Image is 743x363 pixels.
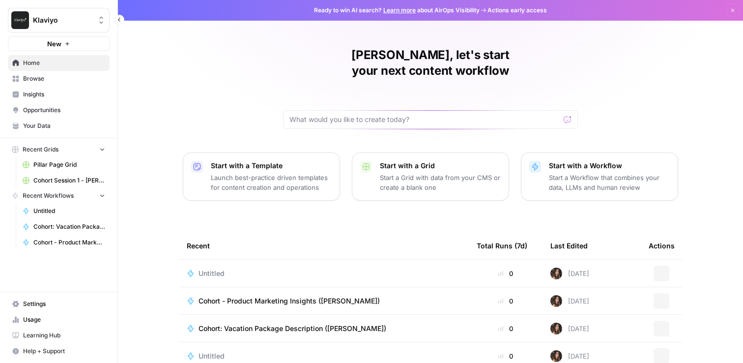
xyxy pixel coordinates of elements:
[8,142,110,157] button: Recent Grids
[477,351,535,361] div: 0
[33,176,105,185] span: Cohort Session 1 - [PERSON_NAME] workflow 1 Grid
[477,269,535,278] div: 0
[18,203,110,219] a: Untitled
[550,295,589,307] div: [DATE]
[283,47,578,79] h1: [PERSON_NAME], let's start your next content workflow
[23,59,105,67] span: Home
[289,115,560,124] input: What would you like to create today?
[8,188,110,203] button: Recent Workflows
[8,87,110,102] a: Insights
[549,161,670,171] p: Start with a Workflow
[550,232,588,259] div: Last Edited
[11,11,29,29] img: Klaviyo Logo
[18,235,110,250] a: Cohort - Product Marketing Insights ([PERSON_NAME])
[187,296,461,306] a: Cohort - Product Marketing Insights ([PERSON_NAME])
[550,323,562,334] img: vqsat62t33ck24eq3wa2nivgb46o
[199,296,380,306] span: Cohort - Product Marketing Insights ([PERSON_NAME])
[550,295,562,307] img: vqsat62t33ck24eq3wa2nivgb46o
[199,324,386,333] span: Cohort: Vacation Package Description ([PERSON_NAME])
[33,160,105,169] span: Pillar Page Grid
[183,152,340,201] button: Start with a TemplateLaunch best-practice driven templates for content creation and operations
[549,173,670,192] p: Start a Workflow that combines your data, LLMs and human review
[187,351,461,361] a: Untitled
[8,71,110,87] a: Browse
[521,152,678,201] button: Start with a WorkflowStart a Workflow that combines your data, LLMs and human review
[550,323,589,334] div: [DATE]
[199,269,225,278] span: Untitled
[8,102,110,118] a: Opportunities
[23,121,105,130] span: Your Data
[211,161,332,171] p: Start with a Template
[23,191,74,200] span: Recent Workflows
[187,232,461,259] div: Recent
[352,152,509,201] button: Start with a GridStart a Grid with data from your CMS or create a blank one
[8,328,110,343] a: Learning Hub
[477,296,535,306] div: 0
[314,6,480,15] span: Ready to win AI search? about AirOps Visibility
[23,74,105,83] span: Browse
[23,331,105,340] span: Learning Hub
[33,222,105,231] span: Cohort: Vacation Package Description ([PERSON_NAME])
[47,39,61,49] span: New
[8,55,110,71] a: Home
[550,350,562,362] img: vqsat62t33ck24eq3wa2nivgb46o
[199,351,225,361] span: Untitled
[487,6,547,15] span: Actions early access
[649,232,675,259] div: Actions
[23,315,105,324] span: Usage
[8,8,110,32] button: Workspace: Klaviyo
[23,106,105,115] span: Opportunities
[8,343,110,359] button: Help + Support
[187,269,461,278] a: Untitled
[477,232,527,259] div: Total Runs (7d)
[550,350,589,362] div: [DATE]
[211,173,332,192] p: Launch best-practice driven templates for content creation and operations
[33,207,105,215] span: Untitled
[383,6,416,14] a: Learn more
[8,118,110,134] a: Your Data
[23,90,105,99] span: Insights
[550,268,562,279] img: vqsat62t33ck24eq3wa2nivgb46o
[380,173,501,192] p: Start a Grid with data from your CMS or create a blank one
[18,219,110,235] a: Cohort: Vacation Package Description ([PERSON_NAME])
[8,312,110,328] a: Usage
[8,296,110,312] a: Settings
[187,324,461,333] a: Cohort: Vacation Package Description ([PERSON_NAME])
[477,324,535,333] div: 0
[33,15,92,25] span: Klaviyo
[550,268,589,279] div: [DATE]
[18,157,110,173] a: Pillar Page Grid
[33,238,105,247] span: Cohort - Product Marketing Insights ([PERSON_NAME])
[23,145,58,154] span: Recent Grids
[23,300,105,308] span: Settings
[23,347,105,356] span: Help + Support
[8,36,110,51] button: New
[380,161,501,171] p: Start with a Grid
[18,173,110,188] a: Cohort Session 1 - [PERSON_NAME] workflow 1 Grid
